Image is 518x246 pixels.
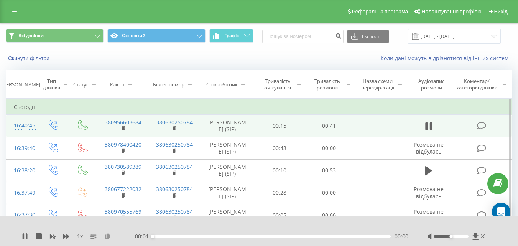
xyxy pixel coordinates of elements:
span: - 00:01 [133,233,153,240]
div: 16:40:45 [14,118,30,133]
div: Тип дзвінка [43,78,60,91]
a: 380978400420 [105,141,141,148]
div: Бізнес номер [153,81,184,88]
div: Назва схеми переадресації [361,78,395,91]
a: 380630250784 [156,119,193,126]
div: Коментар/категорія дзвінка [454,78,499,91]
td: 00:43 [255,137,304,159]
div: Accessibility label [151,235,154,238]
button: Всі дзвінки [6,29,104,43]
a: 380630250784 [156,163,193,170]
span: Налаштування профілю [421,8,481,15]
span: Вихід [494,8,508,15]
div: 16:38:20 [14,163,30,178]
span: Розмова не відбулась [414,141,444,155]
td: [PERSON_NAME] (SIP) [200,182,255,204]
button: Скинути фільтри [6,55,53,62]
span: Всі дзвінки [18,33,44,39]
td: 00:41 [304,115,354,137]
td: Сьогодні [6,99,512,115]
a: 380970555769 [105,208,141,215]
div: Тривалість очікування [262,78,294,91]
td: 00:05 [255,204,304,226]
td: 00:00 [304,137,354,159]
span: Розмова не відбулась [414,185,444,200]
div: Аудіозапис розмови [412,78,451,91]
a: 380730589389 [105,163,141,170]
a: Коли дані можуть відрізнятися вiд інших систем [380,54,512,62]
td: 00:00 [304,182,354,204]
td: [PERSON_NAME] (SIP) [200,137,255,159]
span: Розмова не відбулась [414,208,444,222]
button: Експорт [347,30,389,43]
button: Графік [209,29,253,43]
td: [PERSON_NAME] (SIP) [200,204,255,226]
div: [PERSON_NAME] [2,81,40,88]
span: 00:00 [395,233,408,240]
td: 00:00 [304,204,354,226]
button: Основний [107,29,205,43]
a: 380956603684 [105,119,141,126]
div: Статус [73,81,89,88]
td: [PERSON_NAME] (SIP) [200,115,255,137]
a: 380630250784 [156,208,193,215]
div: Accessibility label [449,235,452,238]
div: Співробітник [206,81,238,88]
span: Реферальна програма [352,8,408,15]
a: 380630250784 [156,185,193,193]
td: 00:28 [255,182,304,204]
td: 00:15 [255,115,304,137]
input: Пошук за номером [262,30,344,43]
span: Графік [224,33,239,38]
a: 380630250784 [156,141,193,148]
td: 00:10 [255,159,304,182]
div: 16:39:40 [14,141,30,156]
div: 16:37:49 [14,185,30,200]
a: 380677222032 [105,185,141,193]
td: 00:53 [304,159,354,182]
div: Тривалість розмови [311,78,343,91]
div: Клієнт [110,81,125,88]
div: Open Intercom Messenger [492,203,510,221]
td: [PERSON_NAME] (SIP) [200,159,255,182]
span: 1 x [77,233,83,240]
div: 16:37:30 [14,208,30,223]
